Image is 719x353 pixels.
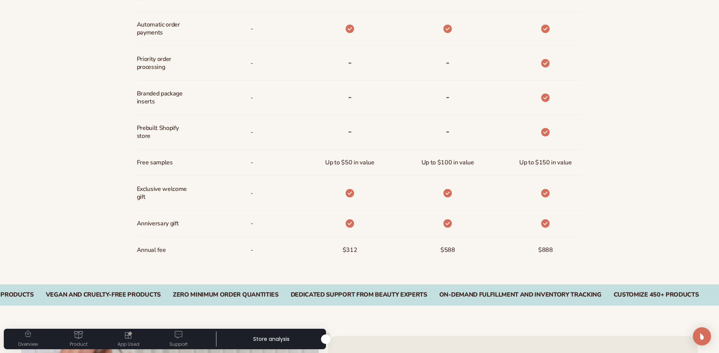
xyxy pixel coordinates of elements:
[239,332,304,346] div: Store analysis
[137,182,187,204] span: Exclusive welcome gift
[440,243,455,257] span: $588
[70,341,88,348] div: Product
[251,243,253,257] span: -
[421,156,474,170] span: Up to $100 in value
[693,327,711,345] div: Open Intercom Messenger
[325,156,374,170] span: Up to $50 in value
[173,291,279,298] div: Zero Minimum Order QuantitieS
[446,91,450,103] b: -
[348,91,352,103] b: -
[446,125,450,137] b: -
[18,341,38,348] div: Overview
[117,341,139,348] div: App Used
[46,291,161,298] div: Vegan and Cruelty-Free Products
[439,291,602,298] div: On-Demand Fulfillment and Inventory Tracking
[251,156,253,170] span: -
[251,22,253,36] span: -
[446,56,450,69] b: -
[137,87,187,109] span: Branded package inserts
[137,52,187,74] span: Priority order processing
[291,291,427,298] div: Dedicated Support From Beauty Experts
[251,217,253,231] span: -
[251,186,253,200] span: -
[137,243,166,257] span: Annual fee
[251,56,253,70] span: -
[251,91,253,105] span: -
[251,125,253,139] span: -
[343,243,357,257] span: $312
[137,121,187,143] span: Prebuilt Shopify store
[137,217,179,231] span: Anniversary gift
[538,243,553,257] span: $888
[614,291,699,298] div: CUSTOMIZE 450+ PRODUCTS
[519,156,572,170] span: Up to $150 in value
[348,125,352,137] b: -
[348,56,352,69] b: -
[169,341,188,348] div: Support
[137,156,173,170] span: Free samples
[137,18,187,40] span: Automatic order payments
